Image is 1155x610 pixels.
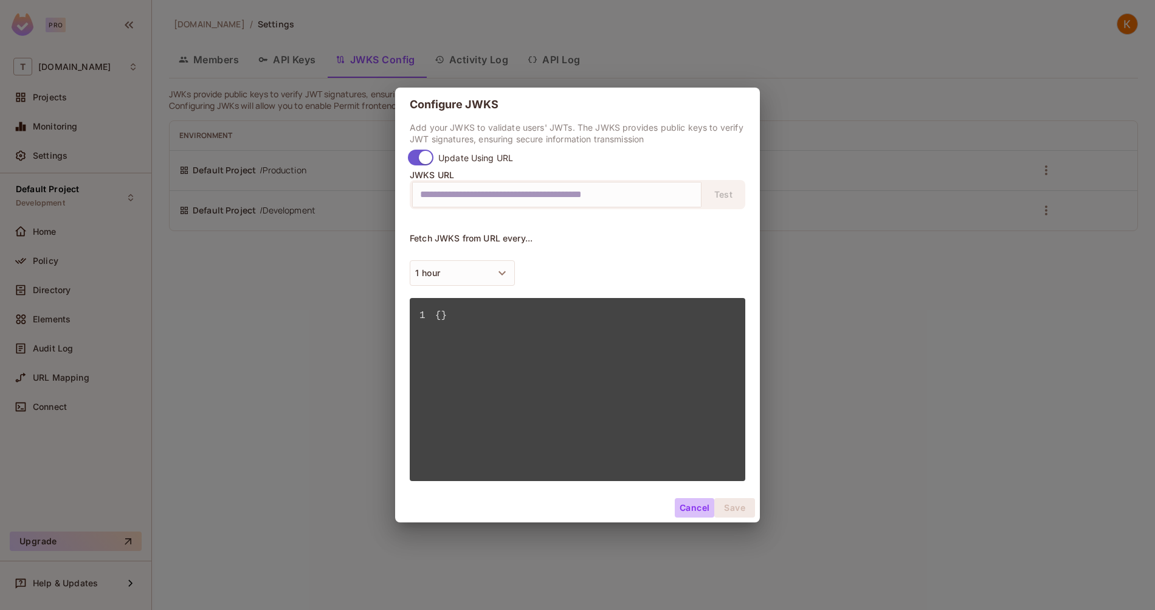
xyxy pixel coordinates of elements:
[704,185,743,204] button: Test
[435,310,447,321] span: {}
[675,498,714,518] button: Cancel
[410,234,745,243] p: Fetch JWKS from URL every...
[410,260,515,286] button: 1 hour
[410,122,745,145] p: Add your JWKS to validate users' JWTs. The JWKS provides public keys to verify JWT signatures, en...
[410,170,745,180] p: JWKS URL
[438,152,513,164] span: Update Using URL
[419,308,435,323] span: 1
[395,88,760,122] h2: Configure JWKS
[714,498,755,518] button: Save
